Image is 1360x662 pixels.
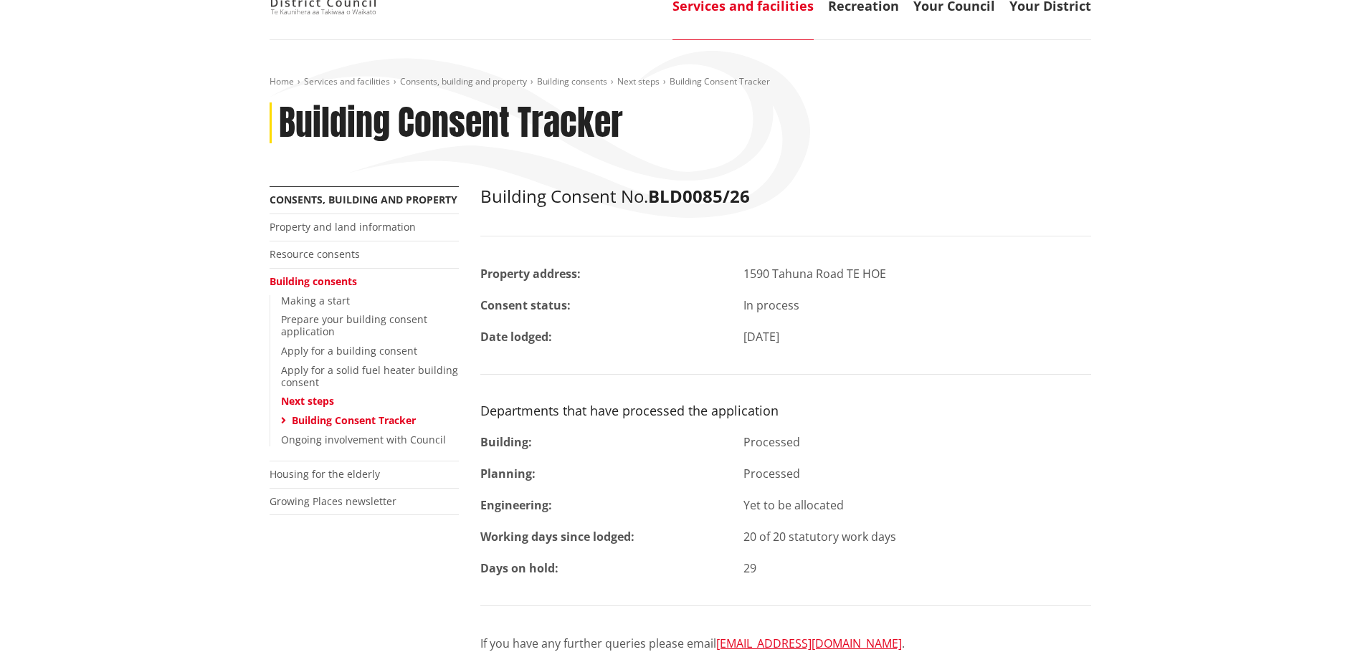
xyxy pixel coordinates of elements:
nav: breadcrumb [270,76,1091,88]
a: Apply for a solid fuel heater building consent​ [281,363,458,389]
h3: Departments that have processed the application [480,403,1091,419]
a: Building consents [537,75,607,87]
a: Housing for the elderly [270,467,380,481]
div: [DATE] [733,328,1102,345]
a: Prepare your building consent application [281,312,427,338]
a: Making a start [281,294,350,307]
div: 20 of 20 statutory work days [733,528,1102,545]
p: If you have any further queries please email . [480,635,1091,652]
h2: Building Consent No. [480,186,1091,207]
iframe: Messenger Launcher [1294,602,1346,653]
strong: Building: [480,434,532,450]
div: Processed [733,433,1102,451]
strong: Working days since lodged: [480,529,634,545]
span: Building Consent Tracker [670,75,770,87]
a: Ongoing involvement with Council [281,433,446,446]
div: Processed [733,465,1102,482]
a: Building Consent Tracker [292,413,416,427]
a: Next steps [617,75,660,87]
div: Yet to be allocated [733,496,1102,514]
a: Building consents [270,274,357,288]
a: Resource consents [270,247,360,261]
strong: Property address: [480,266,581,282]
div: 1590 Tahuna Road TE HOE [733,265,1102,282]
a: Services and facilities [304,75,390,87]
strong: Engineering: [480,497,552,513]
strong: BLD0085/26 [648,184,750,208]
div: 29 [733,560,1102,577]
strong: Date lodged: [480,329,552,345]
a: [EMAIL_ADDRESS][DOMAIN_NAME] [716,635,902,651]
a: Growing Places newsletter [270,494,396,508]
strong: Consent status: [480,297,571,313]
a: Consents, building and property [400,75,527,87]
h1: Building Consent Tracker [279,102,623,144]
a: Property and land information [270,220,416,234]
a: Next steps [281,394,334,408]
strong: Days on hold: [480,560,558,576]
div: In process [733,297,1102,314]
a: Home [270,75,294,87]
a: Consents, building and property [270,193,457,206]
a: Apply for a building consent [281,344,417,358]
strong: Planning: [480,466,536,481]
